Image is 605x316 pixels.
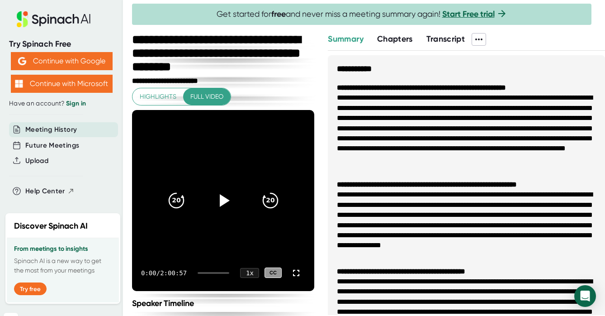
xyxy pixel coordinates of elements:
[14,256,112,275] p: Spinach AI is a new way to get the most from your meetings
[132,298,314,308] div: Speaker Timeline
[9,39,114,49] div: Try Spinach Free
[25,156,48,166] button: Upload
[240,268,259,278] div: 1 x
[25,186,65,196] span: Help Center
[377,34,413,44] span: Chapters
[190,91,223,102] span: Full video
[14,245,112,253] h3: From meetings to insights
[183,88,231,105] button: Full video
[442,9,495,19] a: Start Free trial
[574,285,596,307] div: Open Intercom Messenger
[11,75,113,93] button: Continue with Microsoft
[132,88,184,105] button: Highlights
[66,100,86,107] a: Sign in
[328,34,363,44] span: Summary
[18,57,26,65] img: Aehbyd4JwY73AAAAAElFTkSuQmCC
[141,269,187,277] div: 0:00 / 2:00:57
[140,91,176,102] span: Highlights
[377,33,413,45] button: Chapters
[426,34,465,44] span: Transcript
[25,124,77,135] button: Meeting History
[14,220,88,232] h2: Discover Spinach AI
[11,52,113,70] button: Continue with Google
[25,140,79,151] button: Future Meetings
[25,186,75,196] button: Help Center
[426,33,465,45] button: Transcript
[217,9,507,19] span: Get started for and never miss a meeting summary again!
[9,100,114,108] div: Have an account?
[265,268,282,278] div: CC
[14,282,47,295] button: Try free
[271,9,286,19] b: free
[328,33,363,45] button: Summary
